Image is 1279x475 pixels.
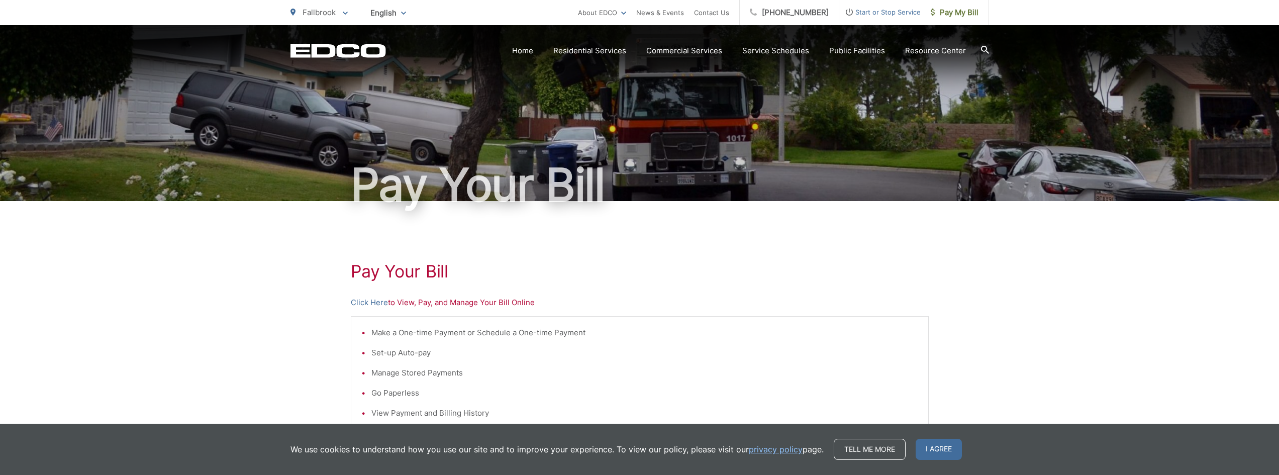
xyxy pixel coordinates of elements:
[694,7,729,19] a: Contact Us
[931,7,978,19] span: Pay My Bill
[351,261,929,281] h1: Pay Your Bill
[834,439,906,460] a: Tell me more
[578,7,626,19] a: About EDCO
[351,297,929,309] p: to View, Pay, and Manage Your Bill Online
[371,347,918,359] li: Set-up Auto-pay
[303,8,336,17] span: Fallbrook
[290,44,386,58] a: EDCD logo. Return to the homepage.
[371,407,918,419] li: View Payment and Billing History
[363,4,414,22] span: English
[371,387,918,399] li: Go Paperless
[916,439,962,460] span: I agree
[636,7,684,19] a: News & Events
[829,45,885,57] a: Public Facilities
[290,160,989,210] h1: Pay Your Bill
[553,45,626,57] a: Residential Services
[371,327,918,339] li: Make a One-time Payment or Schedule a One-time Payment
[646,45,722,57] a: Commercial Services
[905,45,966,57] a: Resource Center
[749,443,803,455] a: privacy policy
[290,443,824,455] p: We use cookies to understand how you use our site and to improve your experience. To view our pol...
[742,45,809,57] a: Service Schedules
[351,297,388,309] a: Click Here
[371,367,918,379] li: Manage Stored Payments
[512,45,533,57] a: Home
